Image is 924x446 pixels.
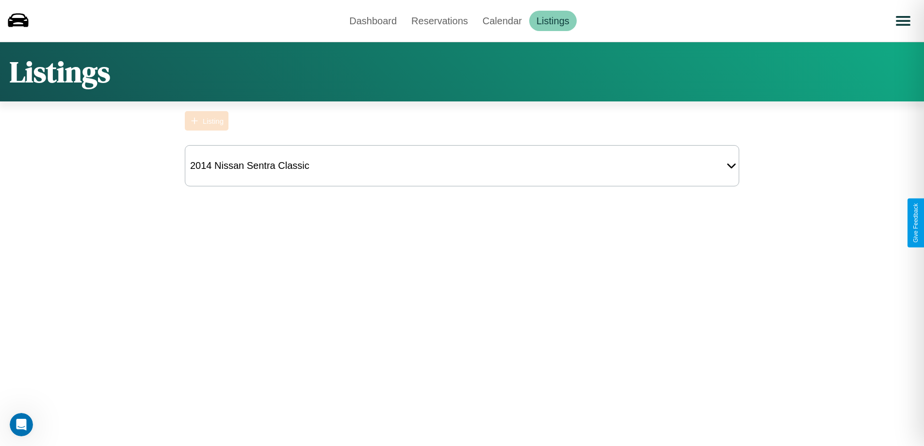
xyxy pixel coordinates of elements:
button: Listing [185,111,228,131]
iframe: Intercom live chat [10,413,33,436]
a: Calendar [475,11,529,31]
a: Listings [529,11,577,31]
div: Give Feedback [912,203,919,243]
div: 2014 Nissan Sentra Classic [185,155,314,176]
a: Reservations [404,11,475,31]
h1: Listings [10,52,110,92]
div: Listing [203,117,224,125]
a: Dashboard [342,11,404,31]
button: Open menu [890,7,917,34]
